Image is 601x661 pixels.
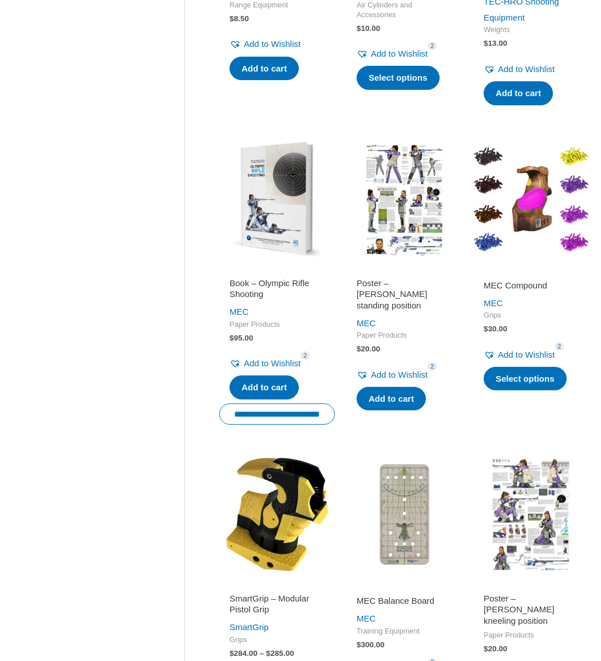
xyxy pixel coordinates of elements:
h2: Poster – [PERSON_NAME] standing position [357,278,452,311]
span: $ [357,24,361,33]
bdi: 20.00 [357,345,380,353]
bdi: 20.00 [484,644,507,653]
img: Book - Olympic Rifle Shooting [219,141,335,257]
iframe: Customer reviews powered by Trustpilot [357,579,452,593]
a: Add to Wishlist [357,46,428,62]
span: 2 [428,42,437,50]
h2: MEC Balance Board [357,595,452,607]
a: Book – Olympic Rifle Shooting [230,278,325,304]
span: $ [484,39,488,48]
a: Add to Wishlist [484,347,555,363]
span: 2 [555,342,564,351]
bdi: 95.00 [230,334,253,342]
span: Grips [230,635,325,645]
bdi: 13.00 [484,39,507,48]
span: $ [230,14,234,23]
a: Add to Wishlist [357,367,428,383]
bdi: 285.00 [266,649,294,658]
a: Add to Wishlist [230,355,300,371]
a: Add to Wishlist [230,36,300,52]
iframe: Customer reviews powered by Trustpilot [230,264,325,278]
span: Add to Wishlist [498,350,555,359]
iframe: Customer reviews powered by Trustpilot [357,264,452,278]
bdi: 8.50 [230,14,249,23]
a: Add to cart: “Book - Olympic Rifle Shooting” [230,375,299,399]
iframe: Customer reviews powered by Trustpilot [484,264,579,278]
a: MEC [357,613,375,623]
a: MEC Balance Board [357,595,452,611]
a: Add to Wishlist [484,61,555,77]
span: Add to Wishlist [244,358,300,368]
bdi: 300.00 [357,640,385,649]
span: $ [230,334,234,342]
span: $ [230,649,234,658]
a: Add to cart: “TEC-HRO rod weight 20g” [484,81,553,105]
iframe: Customer reviews powered by Trustpilot [230,579,325,593]
span: Add to Wishlist [371,49,428,58]
bdi: 284.00 [230,649,258,658]
bdi: 10.00 [357,24,380,33]
a: Select options for “MEC Protect” [357,66,440,90]
a: Poster – [PERSON_NAME] kneeling position [484,593,579,631]
a: SmartGrip – Modular Pistol Grip [230,593,325,620]
span: Training Equipment [357,627,452,636]
img: MEC Balance Board [346,457,462,572]
span: Paper Products [357,331,452,341]
span: Add to Wishlist [244,39,300,49]
bdi: 30.00 [484,324,507,333]
img: Poster - Ivana Maksimovic standing position [346,141,462,257]
span: $ [484,644,488,653]
span: Range Equipment [230,1,325,10]
h2: SmartGrip – Modular Pistol Grip [230,593,325,615]
span: Paper Products [484,631,579,640]
span: $ [357,640,361,649]
a: MEC [357,318,375,328]
h2: MEC Compound [484,280,579,291]
img: Poster - Ivana Maksimovic kneeling position [473,457,589,572]
span: $ [266,649,271,658]
span: – [260,649,264,658]
span: Air Cylinders and Accessories [357,1,452,19]
a: Select options for “MEC Compound” [484,367,567,391]
a: Poster – [PERSON_NAME] standing position [357,278,452,315]
span: Grips [484,311,579,320]
a: MEC [230,307,248,316]
a: SmartGrip [230,622,268,632]
span: $ [484,324,488,333]
a: Add to cart: “Safety NR” [230,57,299,81]
iframe: Customer reviews powered by Trustpilot [484,579,579,593]
span: Paper Products [230,320,325,330]
a: MEC [484,298,503,308]
h2: Poster – [PERSON_NAME] kneeling position [484,593,579,627]
span: 2 [428,362,437,371]
a: Add to cart: “Poster - Ivana Maksimovic standing position” [357,387,426,411]
span: $ [357,345,361,353]
img: MEC Compound [473,141,589,257]
span: Add to Wishlist [371,370,428,379]
img: SmartGrip - Modular Pistol Grip [219,457,335,572]
h2: Book – Olympic Rifle Shooting [230,278,325,300]
span: Add to Wishlist [498,64,555,74]
span: Weights [484,25,579,35]
span: 2 [300,351,310,360]
a: MEC Compound [484,280,579,295]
